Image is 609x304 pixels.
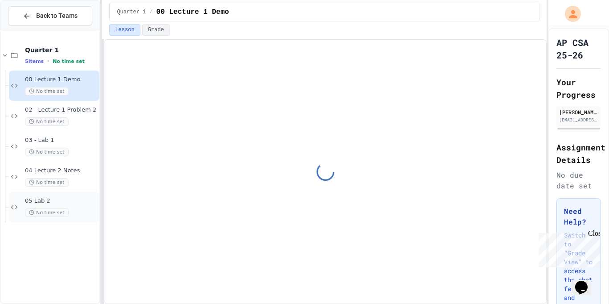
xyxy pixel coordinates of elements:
[156,7,229,17] span: 00 Lecture 1 Demo
[25,58,44,64] span: 5 items
[572,268,600,295] iframe: chat widget
[25,76,98,83] span: 00 Lecture 1 Demo
[36,11,78,21] span: Back to Teams
[8,6,92,25] button: Back to Teams
[556,36,601,61] h1: AP CSA 25-26
[25,46,98,54] span: Quarter 1
[25,148,69,156] span: No time set
[25,137,98,144] span: 03 - Lab 1
[149,8,152,16] span: /
[25,197,98,205] span: 05 Lab 2
[559,108,598,116] div: [PERSON_NAME]
[556,4,583,24] div: My Account
[25,167,98,175] span: 04 Lecture 2 Notes
[25,87,69,96] span: No time set
[109,24,140,36] button: Lesson
[556,141,601,166] h2: Assignment Details
[25,178,69,187] span: No time set
[559,117,598,123] div: [EMAIL_ADDRESS][PERSON_NAME][DOMAIN_NAME]
[117,8,146,16] span: Quarter 1
[142,24,170,36] button: Grade
[564,206,593,227] h3: Need Help?
[47,58,49,65] span: •
[4,4,62,57] div: Chat with us now!Close
[25,208,69,217] span: No time set
[25,106,98,114] span: 02 - Lecture 1 Problem 2
[556,170,601,191] div: No due date set
[25,117,69,126] span: No time set
[535,229,600,267] iframe: chat widget
[53,58,85,64] span: No time set
[556,76,601,101] h2: Your Progress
